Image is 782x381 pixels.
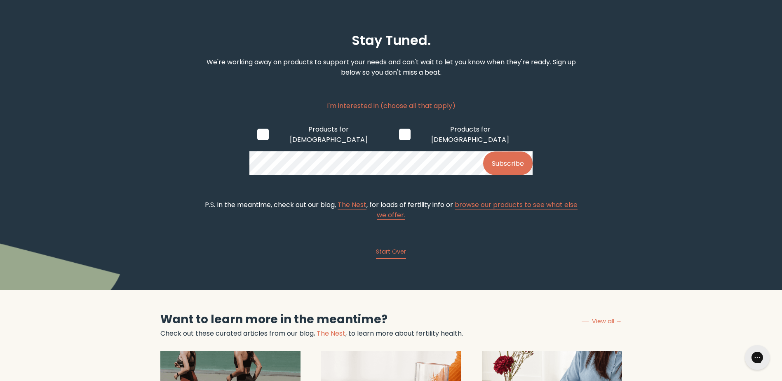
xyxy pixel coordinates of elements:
[483,151,533,175] button: Subscribe
[317,329,345,338] a: The Nest
[376,227,406,259] a: Start Over
[202,200,580,220] p: P.S. In the meantime, check out our blog, , for loads of fertility info or
[338,200,366,209] a: The Nest
[582,317,622,326] a: View all →
[160,311,463,328] h2: Want to learn more in the meantime?
[160,328,463,339] p: Check out these curated articles from our blog, , to learn more about fertility health.
[249,101,533,111] p: I'm interested in (choose all that apply)
[391,118,533,151] label: Products for [DEMOGRAPHIC_DATA]
[741,342,774,373] iframe: Gorgias live chat messenger
[377,200,578,220] a: browse our products to see what else we offer.
[352,31,431,50] h2: Stay Tuned.
[249,118,391,151] label: Products for [DEMOGRAPHIC_DATA]
[376,247,406,259] button: Start Over
[202,57,580,78] p: We're working away on products to support your needs and can't wait to let you know when they're ...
